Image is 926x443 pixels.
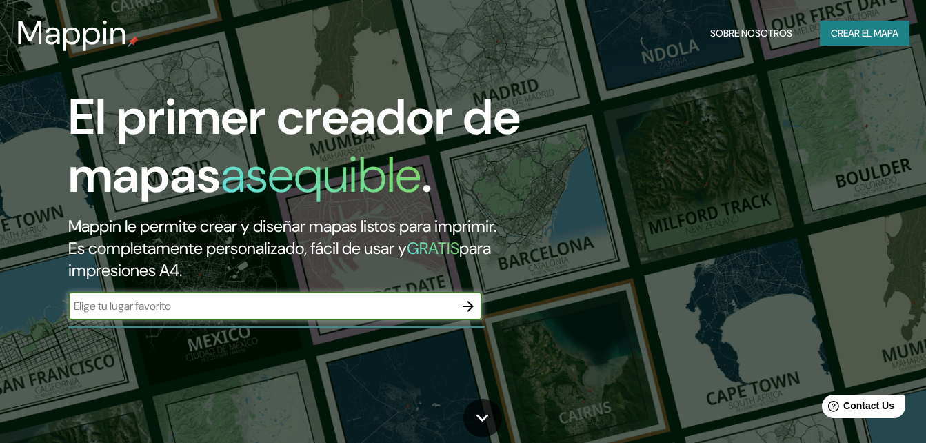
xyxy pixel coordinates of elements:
h1: asequible [221,143,421,207]
img: mappin-pin [128,36,139,47]
h5: GRATIS [407,237,459,259]
h2: Mappin le permite crear y diseñar mapas listos para imprimir. Es completamente personalizado, fác... [68,215,532,282]
font: Sobre nosotros [710,25,792,42]
h1: El primer creador de mapas . [68,88,532,215]
iframe: Help widget launcher [803,389,911,428]
h3: Mappin [17,14,128,52]
input: Elige tu lugar favorito [68,298,454,314]
button: Sobre nosotros [705,21,798,46]
button: Crear el mapa [820,21,909,46]
font: Crear el mapa [831,25,898,42]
